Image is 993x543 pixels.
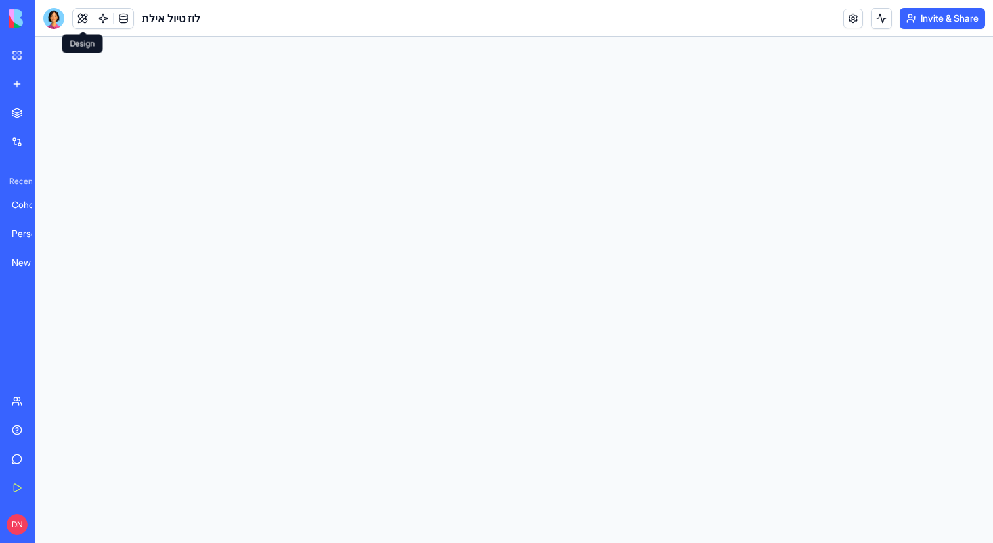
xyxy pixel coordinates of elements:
a: Cohort Analytics Dashboard [4,192,56,218]
a: Personal Assistant [4,221,56,247]
a: New App [4,250,56,276]
div: Personal Assistant [12,227,49,240]
span: לוז טיול אילת [142,11,200,26]
span: DN [7,514,28,535]
span: Recent [4,176,32,186]
div: Design [62,35,103,53]
button: Invite & Share [900,8,985,29]
img: logo [9,9,91,28]
div: New App [12,256,49,269]
div: Cohort Analytics Dashboard [12,198,49,211]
